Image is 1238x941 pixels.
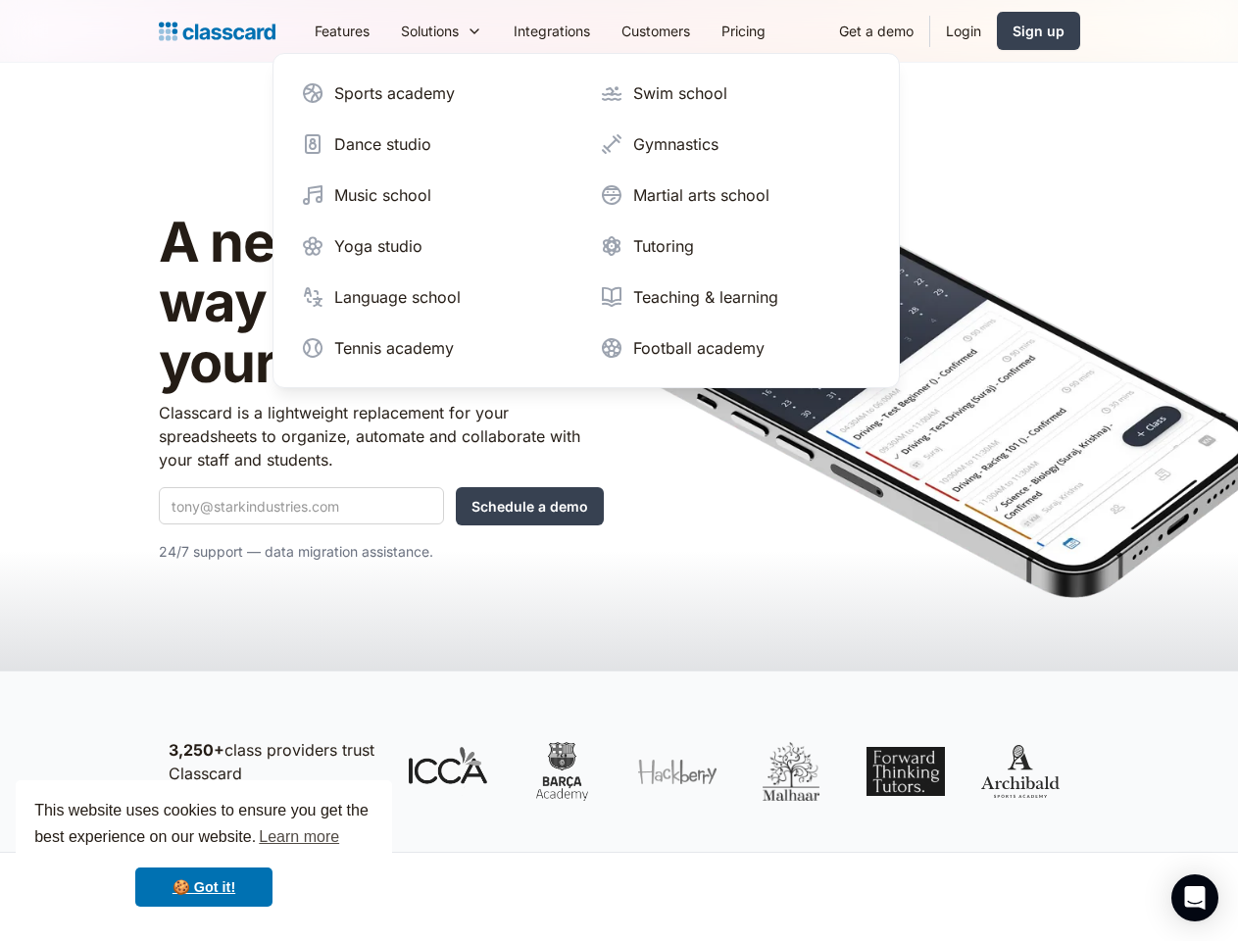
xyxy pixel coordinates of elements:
[334,285,461,309] div: Language school
[159,18,275,45] a: home
[633,183,769,207] div: Martial arts school
[592,226,879,266] a: Tutoring
[159,487,604,525] form: Quick Demo Form
[633,234,694,258] div: Tutoring
[1013,21,1065,41] div: Sign up
[401,21,459,41] div: Solutions
[293,277,580,317] a: Language school
[706,9,781,53] a: Pricing
[293,328,580,368] a: Tennis academy
[930,9,997,53] a: Login
[592,124,879,164] a: Gymnastics
[334,183,431,207] div: Music school
[16,780,392,925] div: cookieconsent
[997,12,1080,50] a: Sign up
[633,81,727,105] div: Swim school
[592,175,879,215] a: Martial arts school
[293,74,580,113] a: Sports academy
[293,124,580,164] a: Dance studio
[159,213,604,394] h1: A new, intelligent way to manage your students
[334,336,454,360] div: Tennis academy
[456,487,604,525] input: Schedule a demo
[823,9,929,53] a: Get a demo
[299,9,385,53] a: Features
[592,74,879,113] a: Swim school
[334,81,455,105] div: Sports academy
[498,9,606,53] a: Integrations
[334,234,422,258] div: Yoga studio
[135,867,272,907] a: dismiss cookie message
[633,285,778,309] div: Teaching & learning
[1171,874,1218,921] div: Open Intercom Messenger
[169,738,379,785] p: class providers trust Classcard
[334,132,431,156] div: Dance studio
[385,9,498,53] div: Solutions
[34,799,373,852] span: This website uses cookies to ensure you get the best experience on our website.
[159,487,444,524] input: tony@starkindustries.com
[633,336,765,360] div: Football academy
[256,822,342,852] a: learn more about cookies
[606,9,706,53] a: Customers
[633,132,718,156] div: Gymnastics
[293,226,580,266] a: Yoga studio
[293,175,580,215] a: Music school
[159,540,604,564] p: 24/7 support — data migration assistance.
[272,53,900,388] nav: Solutions
[592,328,879,368] a: Football academy
[159,401,604,471] p: Classcard is a lightweight replacement for your spreadsheets to organize, automate and collaborat...
[169,740,224,760] strong: 3,250+
[592,277,879,317] a: Teaching & learning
